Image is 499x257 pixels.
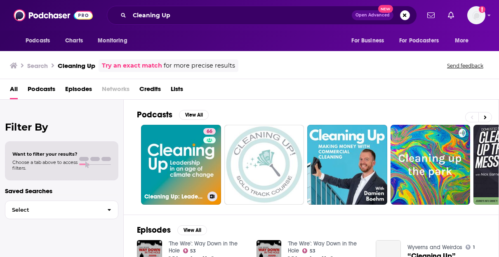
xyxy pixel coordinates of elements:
a: 66Cleaning Up: Leadership in an Age of Climate Change [141,125,221,205]
a: 'The Wire': Way Down in the Hole [169,240,238,254]
button: open menu [20,33,61,49]
span: Logged in as gmalloy [467,6,485,24]
span: 1 [473,245,475,249]
span: Choose a tab above to access filters. [12,159,78,171]
button: View All [177,225,207,235]
span: Networks [102,82,129,99]
a: 'The Wire': Way Down in the Hole [288,240,357,254]
button: open menu [92,33,138,49]
button: View All [179,110,209,120]
span: Select [5,207,101,213]
span: 53 [310,249,315,253]
a: EpisodesView All [137,225,207,235]
h2: Episodes [137,225,171,235]
img: User Profile [467,6,485,24]
button: open menu [394,33,451,49]
a: 66 [203,128,216,135]
a: Show notifications dropdown [424,8,438,22]
h3: Cleaning Up: Leadership in an Age of Climate Change [144,193,204,200]
a: Episodes [65,82,92,99]
a: Charts [60,33,88,49]
input: Search podcasts, credits, & more... [129,9,352,22]
a: Show notifications dropdown [445,8,457,22]
a: Podcasts [28,82,55,99]
div: Search podcasts, credits, & more... [107,6,417,25]
span: Podcasts [26,35,50,47]
a: 1 [466,245,475,250]
span: New [378,5,393,13]
button: open menu [346,33,394,49]
svg: Add a profile image [479,6,485,13]
a: Credits [139,82,161,99]
span: 53 [190,249,196,253]
button: Select [5,201,118,219]
span: Want to filter your results? [12,151,78,157]
span: for more precise results [164,61,235,70]
button: open menu [449,33,479,49]
h3: Cleaning Up [58,62,95,70]
img: Podchaser - Follow, Share and Rate Podcasts [14,7,93,23]
span: More [455,35,469,47]
button: Open AdvancedNew [352,10,393,20]
a: 53 [183,248,196,253]
p: Saved Searches [5,187,118,195]
a: Lists [171,82,183,99]
span: Open Advanced [355,13,390,17]
h2: Filter By [5,121,118,133]
span: For Business [351,35,384,47]
a: Try an exact match [102,61,162,70]
span: Monitoring [98,35,127,47]
a: All [10,82,18,99]
span: For Podcasters [399,35,439,47]
a: 53 [302,248,315,253]
h2: Podcasts [137,110,172,120]
span: Charts [65,35,83,47]
h3: Search [27,62,48,70]
button: Send feedback [445,62,486,69]
a: Wyverns and Weirdos [407,244,462,251]
a: PodcastsView All [137,110,209,120]
span: 66 [207,128,212,136]
button: Show profile menu [467,6,485,24]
